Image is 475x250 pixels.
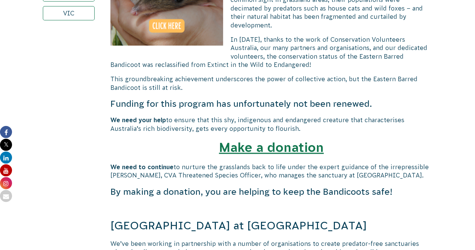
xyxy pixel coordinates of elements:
[110,117,404,132] span: to ensure that this shy, indigenous and endangered creature that characterises Australia’s rich b...
[219,140,324,155] a: Make a donation
[110,219,367,232] span: [GEOGRAPHIC_DATA] at [GEOGRAPHIC_DATA]
[110,164,429,179] span: to nurture the grasslands back to life under the expert guidance of the irrepressible [PERSON_NAM...
[110,117,166,123] span: We need your help
[110,36,427,68] span: In [DATE], thanks to the work of Conservation Volunteers Australia, our many partners and organis...
[43,6,95,20] a: VIC
[110,76,418,91] span: This groundbreaking achievement underscores the power of collective action, but the Eastern Barre...
[110,187,392,197] span: By making a donation, you are helping to keep the Bandicoots safe!
[110,164,173,170] span: We need to continue
[110,98,433,110] h4: Funding for this program has unfortunately not been renewed.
